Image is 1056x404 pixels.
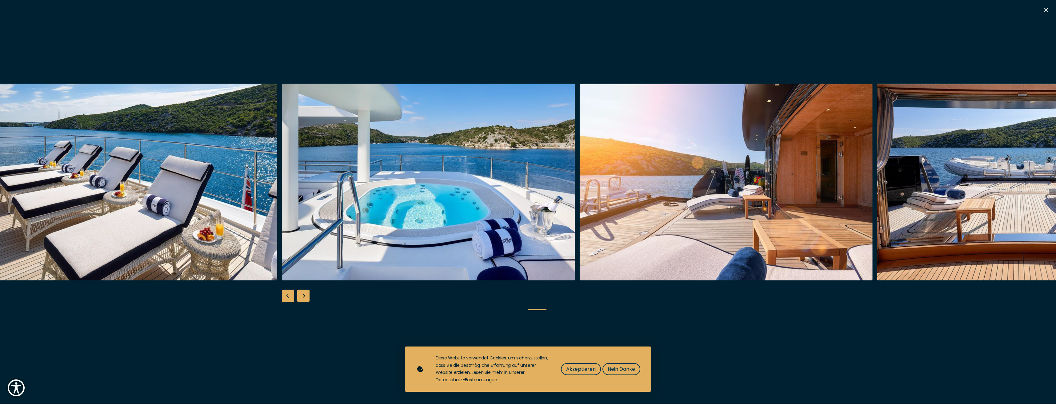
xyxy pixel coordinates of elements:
a: Datenschutz-Bestimmungen [436,377,497,383]
button: Show Accessibility Preferences [6,378,26,398]
span: Akzeptieren [566,365,596,373]
button: Akzeptieren [561,363,601,375]
img: Merk&Merk [282,84,575,280]
button: Nein Danke [602,363,640,375]
span: Nein Danke [608,365,635,373]
img: Merk&Merk [580,84,873,280]
div: Diese Website verwendet Cookies, um sicherzustellen, dass Sie die bestmögliche Erfahrung auf unse... [436,354,549,384]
